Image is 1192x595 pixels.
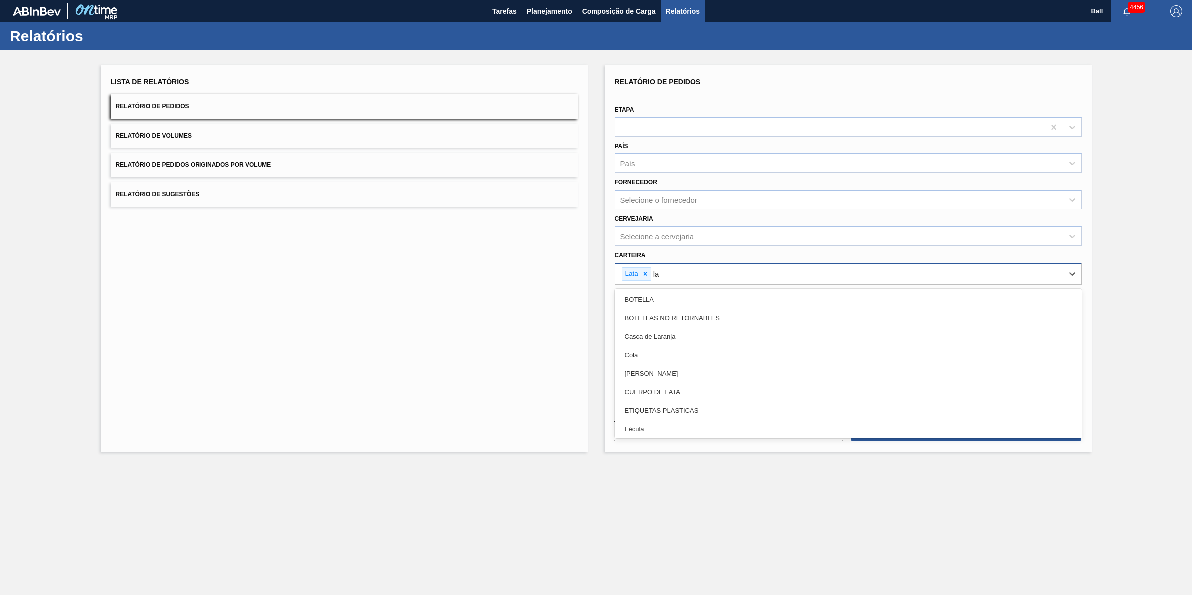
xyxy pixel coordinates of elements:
div: Casca de Laranja [615,327,1082,346]
div: Lata [622,268,640,280]
span: Relatório de Pedidos [615,78,701,86]
label: Etapa [615,106,634,113]
label: Carteira [615,252,646,259]
label: País [615,143,628,150]
div: CUERPO DE LATA [615,383,1082,401]
span: Tarefas [492,5,517,17]
label: Cervejaria [615,215,653,222]
span: Relatório de Pedidos [116,103,189,110]
span: Relatório de Sugestões [116,191,199,198]
div: BOTELLAS NO RETORNABLES [615,309,1082,327]
span: Planejamento [527,5,572,17]
img: Logout [1170,5,1182,17]
span: Relatório de Pedidos Originados por Volume [116,161,271,168]
span: Lista de Relatórios [111,78,189,86]
div: [PERSON_NAME] [615,364,1082,383]
div: País [620,159,635,168]
img: TNhmsLtSVTkK8tSr43FrP2fwEKptu5GPRR3wAAAABJRU5ErkJggg== [13,7,61,16]
button: Relatório de Volumes [111,124,578,148]
div: ETIQUETAS PLASTICAS [615,401,1082,420]
button: Relatório de Pedidos [111,94,578,119]
button: Limpar [614,421,843,441]
div: Selecione o fornecedor [620,196,697,204]
div: Fécula [615,420,1082,438]
div: BOTELLA [615,291,1082,309]
button: Notificações [1111,4,1143,18]
button: Relatório de Sugestões [111,182,578,207]
span: Relatórios [666,5,700,17]
label: Fornecedor [615,179,657,186]
h1: Relatórios [10,30,187,42]
span: Composição de Carga [582,5,656,17]
span: 4456 [1128,2,1145,13]
div: Selecione a cervejaria [620,232,694,240]
button: Relatório de Pedidos Originados por Volume [111,153,578,177]
span: Relatório de Volumes [116,132,192,139]
div: Cola [615,346,1082,364]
